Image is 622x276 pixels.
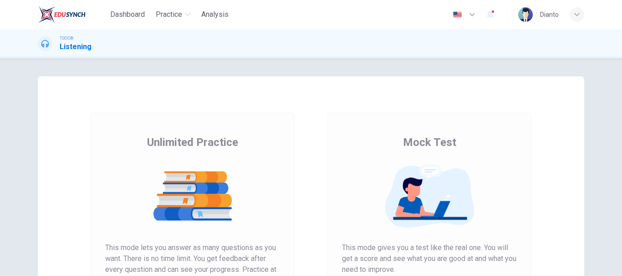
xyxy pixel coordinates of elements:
span: TOEIC® [60,35,73,41]
img: Profile picture [518,7,533,22]
img: en [452,11,463,18]
button: Analysis [198,6,232,23]
button: Dashboard [107,6,148,23]
a: EduSynch logo [38,5,107,24]
span: Analysis [201,9,229,20]
div: Dianto [540,9,559,20]
h1: Listening [60,41,92,52]
span: This mode gives you a test like the real one. You will get a score and see what you are good at a... [342,242,517,275]
span: Dashboard [110,9,145,20]
span: Practice [156,9,182,20]
span: Mock Test [403,135,456,150]
span: Unlimited Practice [147,135,238,150]
img: EduSynch logo [38,5,86,24]
button: Practice [152,6,194,23]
